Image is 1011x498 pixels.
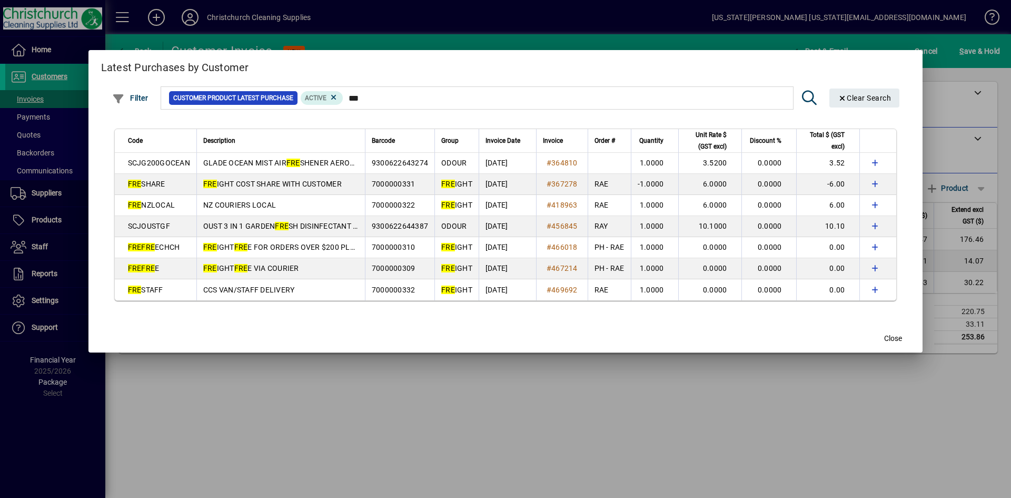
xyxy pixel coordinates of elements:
[796,258,859,279] td: 0.00
[741,216,796,237] td: 0.0000
[547,201,551,209] span: #
[441,159,467,167] span: ODOUR
[631,153,679,174] td: 1.0000
[372,264,415,272] span: 7000000309
[128,201,175,209] span: NZLOCAL
[748,135,791,147] div: Discount %
[203,180,217,188] em: FRE
[631,195,679,216] td: 1.0000
[372,180,415,188] span: 7000000331
[678,279,741,300] td: 0.0000
[441,286,472,294] span: IGHT
[141,243,155,251] em: FRE
[594,135,615,147] span: Order #
[479,195,536,216] td: [DATE]
[551,180,578,188] span: 367278
[275,222,289,230] em: FRE
[128,264,142,272] em: FRE
[678,153,741,174] td: 3.5200
[372,222,428,230] span: 9300622644387
[441,135,472,147] div: Group
[803,129,845,152] span: Total $ (GST excl)
[594,135,625,147] div: Order #
[203,135,235,147] span: Description
[588,195,631,216] td: RAE
[203,264,299,272] span: IGHT E VIA COURIER
[128,243,180,251] span: ECHCH
[631,237,679,258] td: 1.0000
[441,264,455,272] em: FRE
[685,129,736,152] div: Unit Rate $ (GST excl)
[441,222,467,230] span: ODOUR
[372,286,415,294] span: 7000000332
[551,286,578,294] span: 469692
[286,159,300,167] em: FRE
[543,199,581,211] a: #418963
[372,201,415,209] span: 7000000322
[678,195,741,216] td: 6.0000
[128,135,143,147] span: Code
[128,180,142,188] em: FRE
[796,153,859,174] td: 3.52
[685,129,727,152] span: Unit Rate $ (GST excl)
[678,237,741,258] td: 0.0000
[441,180,472,188] span: IGHT
[234,264,248,272] em: FRE
[741,153,796,174] td: 0.0000
[479,174,536,195] td: [DATE]
[551,159,578,167] span: 364810
[588,237,631,258] td: PH - RAE
[741,237,796,258] td: 0.0000
[741,279,796,300] td: 0.0000
[631,174,679,195] td: -1.0000
[588,279,631,300] td: RAE
[838,94,891,102] span: Clear Search
[203,201,276,209] span: NZ COURIERS LOCAL
[372,135,395,147] span: Barcode
[128,135,190,147] div: Code
[128,286,163,294] span: STAFF
[551,201,578,209] span: 418963
[829,89,900,108] button: Clear
[128,286,142,294] em: FRE
[128,180,165,188] span: SHARE
[305,94,326,102] span: Active
[543,157,581,169] a: #364810
[372,243,415,251] span: 7000000310
[128,201,142,209] em: FRE
[547,180,551,188] span: #
[638,135,673,147] div: Quantity
[543,135,581,147] div: Invoice
[128,243,142,251] em: FRE
[543,135,563,147] span: Invoice
[441,264,472,272] span: IGHT
[173,93,293,103] span: Customer Product Latest Purchase
[203,180,342,188] span: IGHT COST SHARE WITH CUSTOMER
[741,195,796,216] td: 0.0000
[678,216,741,237] td: 10.1000
[441,243,455,251] em: FRE
[441,201,472,209] span: IGHT
[551,264,578,272] span: 467214
[441,180,455,188] em: FRE
[543,284,581,296] a: #469692
[128,222,170,230] span: SCJOUSTGF
[110,89,151,108] button: Filter
[803,129,854,152] div: Total $ (GST excl)
[441,135,459,147] span: Group
[441,201,455,209] em: FRE
[128,159,190,167] span: SCJG200GOCEAN
[203,243,217,251] em: FRE
[372,159,428,167] span: 9300622643274
[796,237,859,258] td: 0.00
[547,243,551,251] span: #
[547,159,551,167] span: #
[631,258,679,279] td: 1.0000
[203,243,496,251] span: IGHT E FOR ORDERS OVER $200 PLUS GST IN THE [GEOGRAPHIC_DATA] AREA
[796,216,859,237] td: 10.10
[479,216,536,237] td: [DATE]
[479,237,536,258] td: [DATE]
[543,241,581,253] a: #466018
[479,258,536,279] td: [DATE]
[588,258,631,279] td: PH - RAE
